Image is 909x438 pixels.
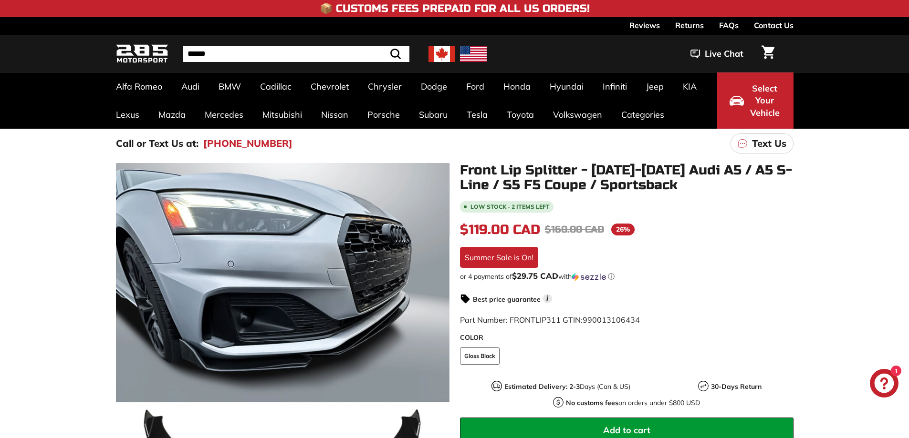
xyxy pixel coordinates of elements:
button: Select Your Vehicle [717,72,794,129]
a: Jeep [637,72,673,101]
a: Volkswagen [543,101,612,129]
p: on orders under $800 USD [566,398,700,408]
a: Ford [457,72,494,101]
a: Porsche [358,101,409,129]
a: Tesla [457,101,497,129]
span: Select Your Vehicle [749,82,781,119]
a: FAQs [719,17,739,33]
a: Subaru [409,101,457,129]
span: Low stock - 2 items left [470,204,550,210]
strong: 30-Days Return [711,382,762,391]
span: Part Number: FRONTLIP311 GTIN: [460,315,640,325]
a: Toyota [497,101,543,129]
a: [PHONE_NUMBER] [203,136,293,151]
a: Mazda [149,101,195,129]
a: Chevrolet [301,72,358,101]
h1: Front Lip Splitter - [DATE]-[DATE] Audi A5 / A5 S-Line / S5 F5 Coupe / Sportsback [460,163,794,193]
a: Nissan [312,101,358,129]
p: Days (Can & US) [504,382,630,392]
a: Contact Us [754,17,794,33]
span: Add to cart [603,425,650,436]
span: $160.00 CAD [545,224,604,235]
a: Lexus [106,101,149,129]
label: COLOR [460,333,794,343]
div: or 4 payments of$29.75 CADwithSezzle Click to learn more about Sezzle [460,272,794,281]
a: Alfa Romeo [106,72,172,101]
a: Audi [172,72,209,101]
a: Hyundai [540,72,593,101]
a: Text Us [731,133,794,153]
a: Cadillac [251,72,301,101]
strong: Estimated Delivery: 2-3 [504,382,580,391]
strong: No customs fees [566,398,618,407]
p: Call or Text Us at: [116,136,199,151]
button: Live Chat [678,42,756,66]
a: Chrysler [358,72,411,101]
img: Sezzle [572,273,606,281]
span: 990013106434 [583,315,640,325]
span: 26% [611,224,635,235]
inbox-online-store-chat: Shopify online store chat [867,369,901,400]
h4: 📦 Customs Fees Prepaid for All US Orders! [320,3,590,14]
span: Live Chat [705,48,743,60]
img: Logo_285_Motorsport_areodynamics_components [116,43,168,65]
span: $119.00 CAD [460,222,540,238]
a: Reviews [629,17,660,33]
p: Text Us [752,136,786,151]
span: i [543,294,552,303]
a: KIA [673,72,706,101]
a: Infiniti [593,72,637,101]
a: Honda [494,72,540,101]
a: Returns [675,17,704,33]
a: Mercedes [195,101,253,129]
strong: Best price guarantee [473,295,541,304]
a: Cart [756,38,780,70]
div: or 4 payments of with [460,272,794,281]
span: $29.75 CAD [512,271,558,281]
a: BMW [209,72,251,101]
a: Dodge [411,72,457,101]
a: Mitsubishi [253,101,312,129]
input: Search [183,46,409,62]
div: Summer Sale is On! [460,247,538,268]
a: Categories [612,101,674,129]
